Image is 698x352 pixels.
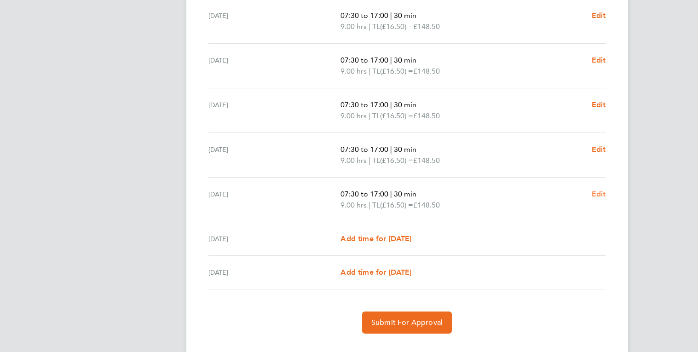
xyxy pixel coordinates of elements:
[413,156,440,165] span: £148.50
[340,11,388,20] span: 07:30 to 17:00
[371,318,443,327] span: Submit For Approval
[340,22,367,31] span: 9.00 hrs
[592,145,606,154] span: Edit
[390,145,392,154] span: |
[208,233,341,244] div: [DATE]
[592,55,606,66] a: Edit
[592,190,606,198] span: Edit
[394,100,416,109] span: 30 min
[208,99,341,121] div: [DATE]
[369,201,370,209] span: |
[372,21,380,32] span: TL
[340,234,411,243] span: Add time for [DATE]
[413,201,440,209] span: £148.50
[380,22,413,31] span: (£16.50) =
[592,11,606,20] span: Edit
[390,100,392,109] span: |
[208,267,341,278] div: [DATE]
[380,156,413,165] span: (£16.50) =
[208,10,341,32] div: [DATE]
[592,189,606,200] a: Edit
[369,22,370,31] span: |
[340,156,367,165] span: 9.00 hrs
[369,111,370,120] span: |
[394,11,416,20] span: 30 min
[413,111,440,120] span: £148.50
[340,190,388,198] span: 07:30 to 17:00
[340,111,367,120] span: 9.00 hrs
[413,67,440,75] span: £148.50
[592,99,606,110] a: Edit
[390,190,392,198] span: |
[592,10,606,21] a: Edit
[380,201,413,209] span: (£16.50) =
[372,110,380,121] span: TL
[369,67,370,75] span: |
[340,201,367,209] span: 9.00 hrs
[413,22,440,31] span: £148.50
[340,267,411,278] a: Add time for [DATE]
[380,111,413,120] span: (£16.50) =
[372,66,380,77] span: TL
[208,144,341,166] div: [DATE]
[340,56,388,64] span: 07:30 to 17:00
[390,11,392,20] span: |
[592,144,606,155] a: Edit
[340,67,367,75] span: 9.00 hrs
[208,189,341,211] div: [DATE]
[208,55,341,77] div: [DATE]
[394,190,416,198] span: 30 min
[372,200,380,211] span: TL
[390,56,392,64] span: |
[340,268,411,277] span: Add time for [DATE]
[380,67,413,75] span: (£16.50) =
[372,155,380,166] span: TL
[362,312,452,334] button: Submit For Approval
[369,156,370,165] span: |
[592,100,606,109] span: Edit
[340,233,411,244] a: Add time for [DATE]
[394,145,416,154] span: 30 min
[340,100,388,109] span: 07:30 to 17:00
[340,145,388,154] span: 07:30 to 17:00
[592,56,606,64] span: Edit
[394,56,416,64] span: 30 min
